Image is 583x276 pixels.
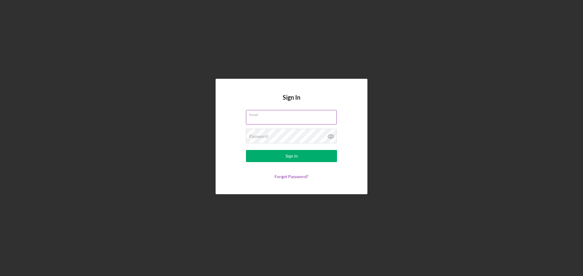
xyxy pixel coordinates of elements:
label: Password [249,134,268,139]
div: Sign In [285,150,298,162]
a: Forgot Password? [274,174,309,179]
h4: Sign In [283,94,300,110]
label: Email [249,110,337,117]
button: Sign In [246,150,337,162]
